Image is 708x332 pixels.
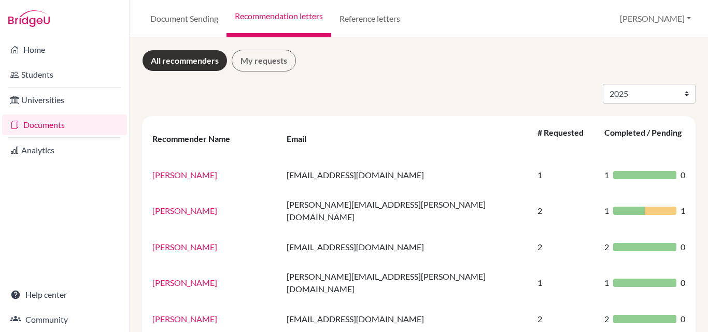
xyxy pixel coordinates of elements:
a: My requests [232,50,296,71]
a: Analytics [2,140,127,161]
div: Email [287,134,317,143]
span: 1 [681,205,685,217]
button: [PERSON_NAME] [615,9,696,28]
td: [EMAIL_ADDRESS][DOMAIN_NAME] [280,157,532,192]
span: 2 [604,313,609,325]
td: [EMAIL_ADDRESS][DOMAIN_NAME] [280,229,532,264]
a: Community [2,309,127,330]
td: [PERSON_NAME][EMAIL_ADDRESS][PERSON_NAME][DOMAIN_NAME] [280,264,532,301]
a: Help center [2,284,127,305]
a: Documents [2,114,127,135]
a: [PERSON_NAME] [152,206,217,215]
span: 0 [681,169,685,181]
a: [PERSON_NAME] [152,314,217,324]
div: # Requested [537,127,584,150]
div: Completed / Pending [604,127,682,150]
a: Home [2,39,127,60]
a: Universities [2,90,127,110]
span: 0 [681,277,685,289]
span: 0 [681,241,685,253]
span: 1 [604,169,609,181]
td: [PERSON_NAME][EMAIL_ADDRESS][PERSON_NAME][DOMAIN_NAME] [280,192,532,229]
div: Recommender Name [152,134,240,143]
a: [PERSON_NAME] [152,278,217,287]
span: 0 [681,313,685,325]
a: [PERSON_NAME] [152,170,217,180]
span: 1 [604,205,609,217]
td: 2 [531,229,598,264]
img: Bridge-U [8,10,50,27]
a: [PERSON_NAME] [152,242,217,252]
a: All recommenders [142,50,228,71]
td: 2 [531,192,598,229]
span: 1 [604,277,609,289]
span: 2 [604,241,609,253]
td: 1 [531,264,598,301]
td: 1 [531,157,598,192]
a: Students [2,64,127,85]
